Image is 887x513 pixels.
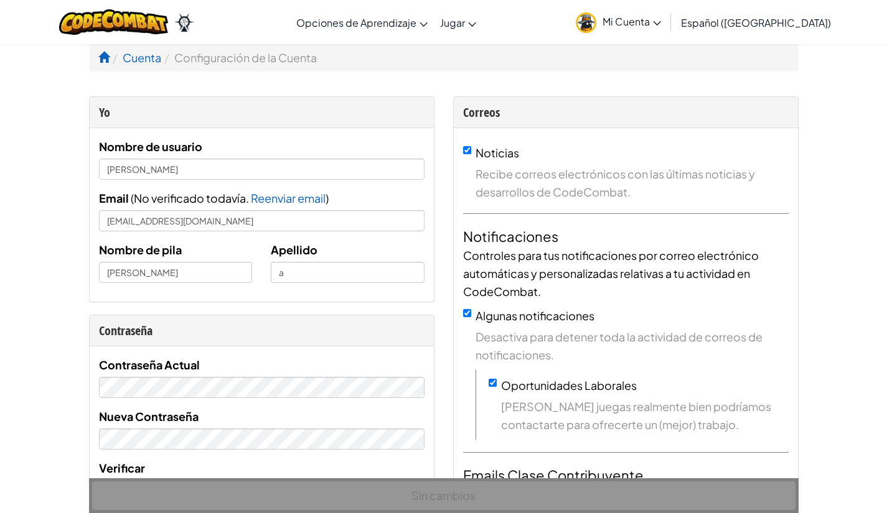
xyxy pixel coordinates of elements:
label: Contraseña Actual [99,356,200,374]
img: avatar [576,12,596,33]
a: Mi Cuenta [570,2,667,42]
a: Cuenta [123,50,161,65]
div: Correos [463,103,789,121]
span: ( [129,191,134,205]
span: [PERSON_NAME] juegas realmente bien podríamos contactarte para ofrecerte un (mejor) trabajo. [501,397,789,433]
span: Email [99,191,129,205]
span: Jugar [440,16,465,29]
span: Español ([GEOGRAPHIC_DATA]) [681,16,831,29]
label: Nombre de usuario [99,137,202,155]
img: Ozaria [174,13,194,32]
label: Nombre de pila [99,241,182,259]
div: Contraseña [99,321,425,340]
h4: Notificaciones [463,226,789,246]
img: CodeCombat logo [59,9,168,35]
span: No verificado todavía. [134,191,251,205]
a: Opciones de Aprendizaje [290,6,434,39]
span: Mi Cuenta [603,15,661,28]
label: Apellido [271,241,317,259]
span: Controles para tus notificaciones por correo electrónico automáticas y personalizadas relativas a... [463,248,759,298]
span: ) [326,191,329,205]
label: Nueva Contraseña [99,407,199,425]
span: Recibe correos electrónicos con las últimas noticias y desarrollos de CodeCombat. [476,165,789,201]
li: Configuración de la Cuenta [161,49,317,67]
label: Algunas notificaciones [476,308,594,323]
span: Reenviar email [251,191,326,205]
label: Noticias [476,146,519,160]
a: Español ([GEOGRAPHIC_DATA]) [675,6,837,39]
label: Oportunidades Laborales [501,378,637,392]
span: Desactiva para detener toda la actividad de correos de notificaciones. [476,328,789,364]
span: Opciones de Aprendizaje [296,16,416,29]
label: Verificar [99,459,145,477]
div: Yo [99,103,425,121]
a: Jugar [434,6,482,39]
h4: Emails Clase Contribuyente [463,465,789,485]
